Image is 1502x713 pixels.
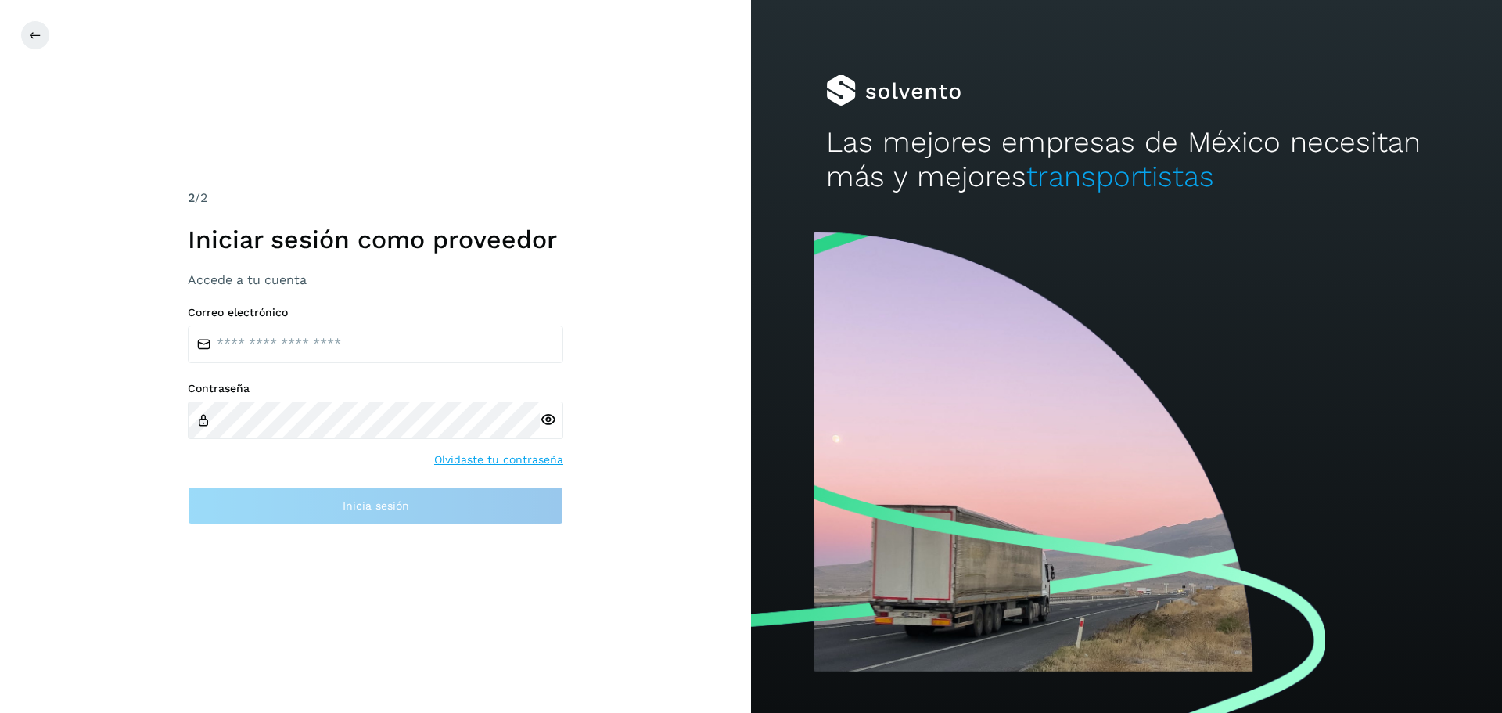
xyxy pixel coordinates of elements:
button: Inicia sesión [188,487,563,524]
a: Olvidaste tu contraseña [434,452,563,468]
span: Inicia sesión [343,500,409,511]
label: Correo electrónico [188,306,563,319]
div: /2 [188,189,563,207]
span: 2 [188,190,195,205]
h2: Las mejores empresas de México necesitan más y mejores [826,125,1427,195]
h1: Iniciar sesión como proveedor [188,225,563,254]
label: Contraseña [188,382,563,395]
span: transportistas [1026,160,1214,193]
h3: Accede a tu cuenta [188,272,563,287]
